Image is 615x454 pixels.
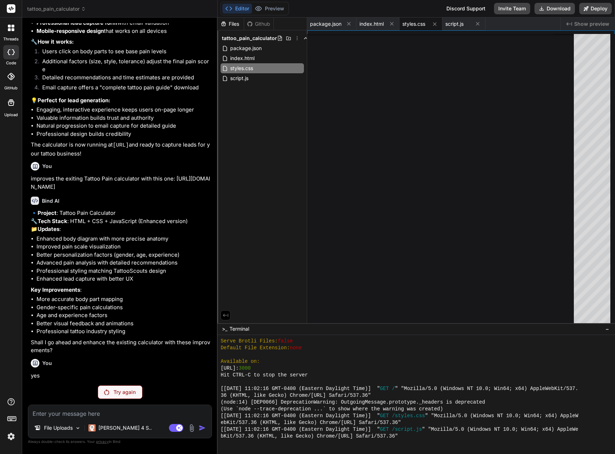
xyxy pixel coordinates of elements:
[221,385,380,392] span: [[DATE] 11:02:16 GMT-0400 (Eastern Daylight Time)] "
[37,320,210,328] li: Better visual feedback and animations
[37,275,210,283] li: Enhanced lead capture with better UX
[229,44,262,53] span: package.json
[579,3,612,14] button: Deploy
[31,175,210,191] p: improves the exiting Tattoo Pain calculator with this one: [URL][DOMAIN_NAME]
[395,385,578,392] span: " "Mozilla/5.0 (Windows NT 10.0; Win64; x64) AppleWebKit/537.
[605,325,609,332] span: −
[42,163,52,170] h6: You
[37,122,210,130] li: Natural progression to email capture for detailed guide
[37,74,210,84] li: Detailed recommendations and time estimates are provided
[37,267,210,275] li: Professional styling matching TattooScouts design
[534,3,575,14] button: Download
[229,54,255,63] span: index.html
[37,48,210,58] li: Users click on body parts to see base pain levels
[229,64,254,73] span: styles.css
[38,226,59,232] strong: Updates
[113,389,136,396] p: Try again
[31,209,210,233] p: 🔹 : Tattoo Pain Calculator 🔧 : HTML + CSS + JavaScript (Enhanced version) 📁 :
[425,413,578,419] span: " "Mozilla/5.0 (Windows NT 10.0; Win64; x64) AppleW
[442,3,490,14] div: Discord Support
[31,286,210,294] p: :
[310,20,342,28] span: package.json
[37,27,210,35] li: that works on all devices
[244,20,273,28] div: Github
[574,20,609,28] span: Show preview
[402,20,425,28] span: styles.css
[278,338,293,345] span: false
[4,85,18,91] label: GitHub
[392,385,395,392] span: /
[37,84,210,94] li: Email capture offers a "complete tattoo pain guide" download
[6,60,16,66] label: code
[392,426,422,433] span: /script.js
[380,413,389,419] span: GET
[5,430,17,443] img: settings
[380,426,389,433] span: GET
[221,426,380,433] span: [[DATE] 11:02:16 GMT-0400 (Eastern Daylight Time)] "
[37,251,210,259] li: Better personalization factors (gender, age, experience)
[37,295,210,304] li: More accurate body part mapping
[222,325,227,332] span: >_
[229,74,249,83] span: script.js
[221,399,485,406] span: (node:14) [DEP0066] DeprecationWarning: OutgoingMessage.prototype._headers is deprecated
[221,406,443,413] span: (Use `node --trace-deprecation ...` to show where the warning was created)
[38,97,110,104] strong: Perfect for lead generation:
[445,20,464,28] span: script.js
[221,392,371,399] span: 36 (KHTML, like Gecko) Chrome/[URL] Safari/537.36"
[113,142,129,148] code: [URL]
[221,372,307,379] span: Hit CTRL-C to stop the server
[221,365,238,372] span: [URL]:
[37,114,210,122] li: Valuable information builds trust and authority
[37,235,210,243] li: Enhanced body diagram with more precise anatomy
[37,106,210,114] li: Engaging, interactive experience keeps users on-page longer
[31,339,210,355] p: Shall I go ahead and enhance the existing calculator with these improvements?
[31,286,80,293] strong: Key Improvements
[38,218,67,224] strong: Tech Stack
[218,20,244,28] div: Files
[42,360,52,367] h6: You
[221,358,260,365] span: Available on:
[392,413,425,419] span: /styles.css
[104,389,109,395] img: Retry
[37,311,210,320] li: Age and experience factors
[96,439,109,444] span: privacy
[37,304,210,312] li: Gender-specific pain calculations
[221,345,290,351] span: Default File Extension:
[221,338,277,345] span: Serve Brotli Files:
[27,5,86,13] span: tattoo_pain_calculator
[229,325,249,332] span: Terminal
[604,323,611,335] button: −
[221,413,380,419] span: [[DATE] 11:02:16 GMT-0400 (Eastern Daylight Time)] "
[4,112,18,118] label: Upload
[222,4,252,14] button: Editor
[31,141,210,158] p: The calculator is now running at and ready to capture leads for your tattoo business!
[44,424,73,431] p: File Uploads
[31,38,210,46] p: 🔧
[380,385,389,392] span: GET
[42,197,59,204] h6: Bind AI
[221,419,401,426] span: ebKit/537.36 (KHTML, like Gecko) Chrome/[URL] Safari/537.36"
[221,433,398,440] span: bKit/537.36 (KHTML, like Gecko) Chrome/[URL] Safari/537.36"
[98,424,152,431] p: [PERSON_NAME] 4 S..
[252,4,287,14] button: Preview
[38,209,57,216] strong: Project
[37,243,210,251] li: Improved pain scale visualization
[494,3,530,14] button: Invite Team
[75,425,81,431] img: Pick Models
[422,426,578,433] span: " "Mozilla/5.0 (Windows NT 10.0; Win64; x64) AppleWe
[188,424,196,432] img: attachment
[359,20,384,28] span: index.html
[38,38,74,45] strong: How it works:
[37,28,104,34] strong: Mobile-responsive design
[31,97,210,105] p: 💡
[37,327,210,336] li: Professional tattoo industry styling
[31,372,210,380] p: yes
[28,438,212,445] p: Always double-check its answers. Your in Bind
[37,259,210,267] li: Advanced pain analysis with detailed recommendations
[199,424,206,431] img: icon
[37,130,210,138] li: Professional design builds credibility
[37,58,210,74] li: Additional factors (size, style, tolerance) adjust the final pain score
[88,424,96,431] img: Claude 4 Sonnet
[290,345,302,351] span: none
[37,19,210,27] li: with email validation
